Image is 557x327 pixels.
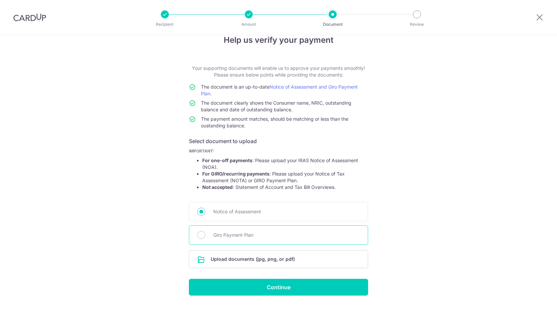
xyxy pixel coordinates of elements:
[201,84,358,96] a: Notice of Assessment and Giro Payment Plan
[189,65,368,78] p: Your supporting documents will enable us to approve your payments smoothly! Please ensure below p...
[202,184,233,190] strong: Not accepted
[201,100,351,112] span: The document clearly shows the Consumer name, NRIC, outstanding balance and date of outstanding b...
[189,148,214,153] b: IMPORTANT:
[202,171,269,177] strong: For GIRO/recurring payments
[201,116,348,128] span: The payment amount matches, should be matching or less than the oustanding balance.
[189,34,368,46] h4: Help us verify your payment
[224,21,273,28] p: Amount
[213,208,360,216] span: Notice of Assessment
[202,171,368,184] li: : Please upload your Notice of Tax Assessment (NOTA) or GIRO Payment Plan.
[308,21,357,28] p: Document
[13,13,46,21] img: CardUp
[213,231,360,239] span: Giro Payment Plan
[201,84,358,96] span: The document is an up-to-date .
[202,157,368,171] li: : Please upload your IRAS Notice of Assessment (NOA).
[189,279,368,296] input: Continue
[202,157,252,163] strong: For one-off payments
[140,21,190,28] p: Recipient
[202,184,368,191] li: : Statement of Account and Tax Bill Overviews.
[392,21,442,28] p: Review
[189,137,368,145] h6: Select document to upload
[15,5,29,11] span: Help
[189,250,368,268] div: Upload documents (jpg, png, or pdf)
